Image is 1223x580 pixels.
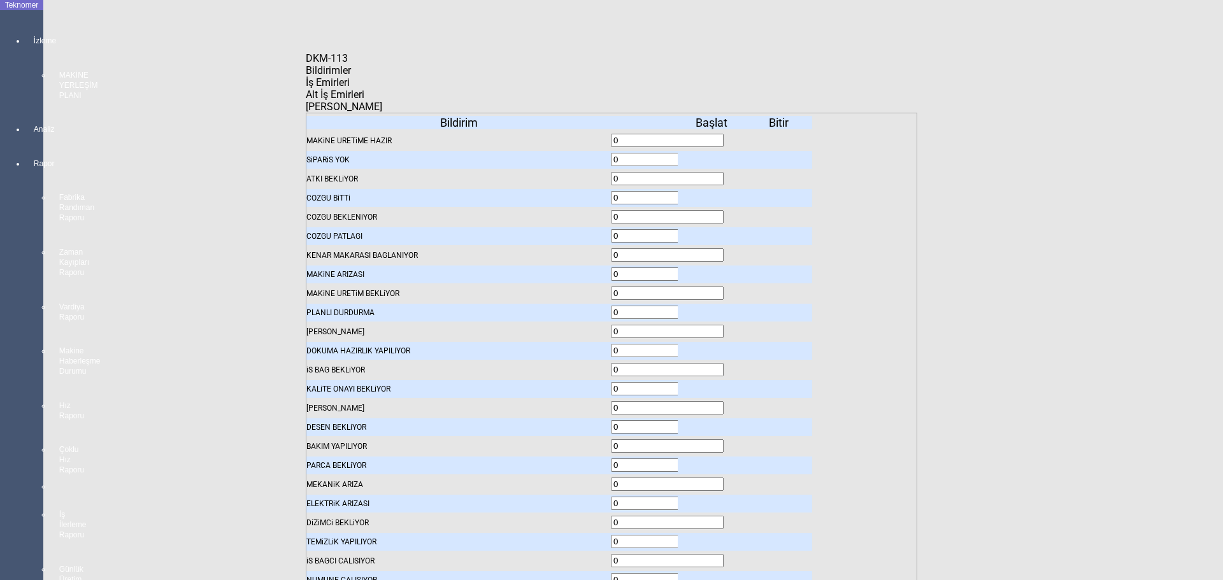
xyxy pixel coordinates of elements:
[306,88,364,101] span: Alt İş Emirleri
[611,306,724,319] input: With Spin And Buttons
[306,170,611,188] div: ATKI BEKLiYOR
[611,267,724,281] input: With Spin And Buttons
[611,153,724,166] input: With Spin And Buttons
[306,399,611,417] div: [PERSON_NAME]
[306,227,611,245] div: COZGU PATLAGI
[306,116,611,129] div: Bildirim
[611,401,724,414] input: With Spin And Buttons
[306,189,611,207] div: COZGU BiTTi
[306,514,611,532] div: DiZiMCi BEKLiYOR
[611,172,724,185] input: With Spin And Buttons
[306,552,611,570] div: iS BAGCI CALISIYOR
[611,191,724,204] input: With Spin And Buttons
[306,380,611,398] div: KALiTE ONAYI BEKLiYOR
[306,476,611,493] div: MEKANiK ARIZA
[306,265,611,283] div: MAKiNE ARIZASI
[611,420,724,434] input: With Spin And Buttons
[306,342,611,360] div: DOKUMA HAZIRLIK YAPILIYOR
[611,477,724,491] input: With Spin And Buttons
[306,437,611,455] div: BAKIM YAPILIYOR
[306,456,611,474] div: PARCA BEKLiYOR
[611,286,724,300] input: With Spin And Buttons
[306,361,611,379] div: iS BAG BEKLiYOR
[306,132,611,150] div: MAKiNE URETiME HAZIR
[611,229,724,243] input: With Spin And Buttons
[306,101,382,113] span: [PERSON_NAME]
[611,382,724,395] input: With Spin And Buttons
[611,363,724,376] input: With Spin And Buttons
[611,248,724,262] input: With Spin And Buttons
[306,246,611,264] div: KENAR MAKARASI BAGLANIYOR
[678,116,745,129] div: Başlat
[611,344,724,357] input: With Spin And Buttons
[306,304,611,322] div: PLANLI DURDURMA
[611,325,724,338] input: With Spin And Buttons
[611,535,724,548] input: With Spin And Buttons
[611,554,724,567] input: With Spin And Buttons
[306,52,354,64] div: DKM-113
[306,64,351,76] span: Bildirimler
[611,458,724,472] input: With Spin And Buttons
[611,516,724,529] input: With Spin And Buttons
[306,285,611,302] div: MAKiNE URETiM BEKLiYOR
[611,210,724,223] input: With Spin And Buttons
[306,151,611,169] div: SiPARiS YOK
[306,76,350,88] span: İş Emirleri
[306,533,611,551] div: TEMiZLiK YAPILIYOR
[306,495,611,513] div: ELEKTRiK ARIZASI
[306,418,611,436] div: DESEN BEKLiYOR
[611,439,724,453] input: With Spin And Buttons
[306,323,611,341] div: [PERSON_NAME]
[611,134,724,147] input: With Spin And Buttons
[611,497,724,510] input: With Spin And Buttons
[745,116,812,129] div: Bitir
[306,208,611,226] div: COZGU BEKLENiYOR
